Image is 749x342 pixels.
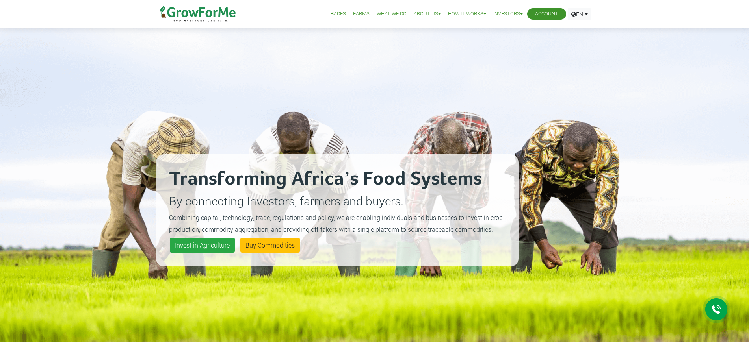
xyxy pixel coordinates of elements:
a: What We Do [377,10,407,18]
a: Buy Commodities [240,238,300,253]
h2: Transforming Africa’s Food Systems [169,167,506,191]
a: Investors [493,10,523,18]
a: Trades [327,10,346,18]
a: How it Works [448,10,486,18]
a: Invest in Agriculture [170,238,235,253]
p: By connecting Investors, farmers and buyers. [169,192,506,210]
small: Combining capital, technology, trade, regulations and policy, we are enabling individuals and bus... [169,213,503,233]
a: EN [568,8,591,20]
a: About Us [414,10,441,18]
a: Account [535,10,558,18]
a: Farms [353,10,370,18]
